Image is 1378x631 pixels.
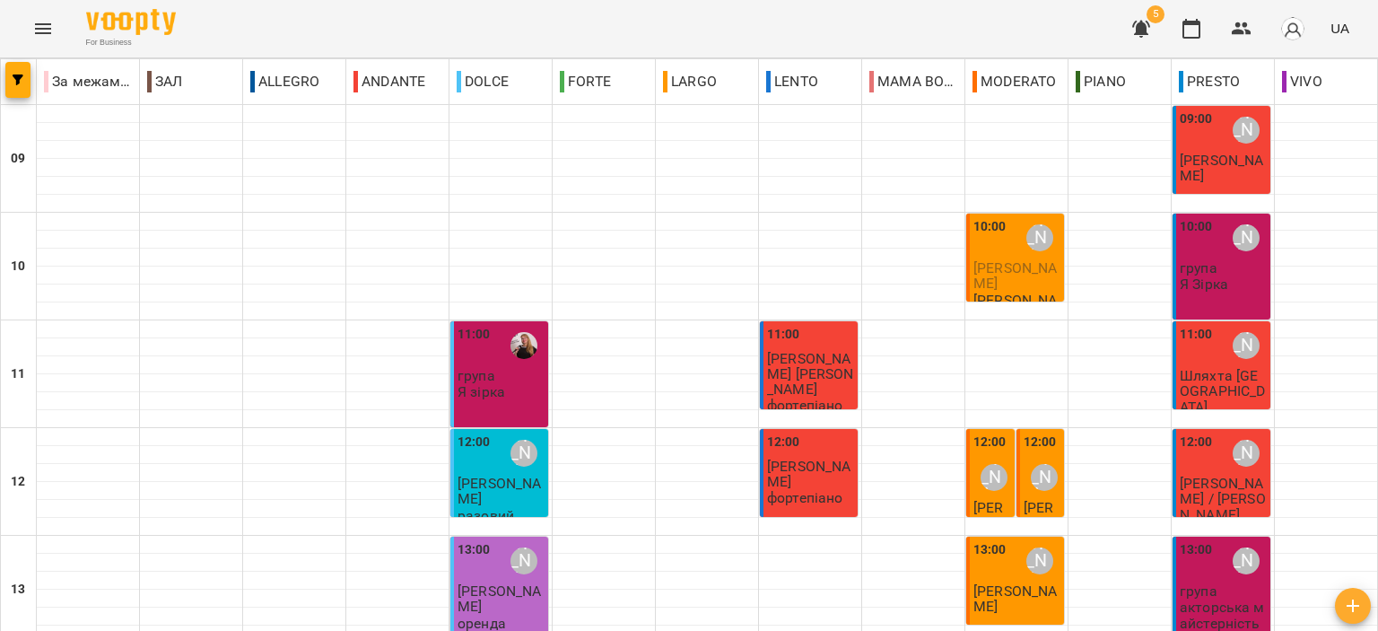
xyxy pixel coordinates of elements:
[11,257,25,276] h6: 10
[353,71,425,92] p: ANDANTE
[973,293,1060,324] p: [PERSON_NAME]
[458,367,495,384] span: група
[22,7,65,50] button: Menu
[1233,548,1260,574] div: Юдіна Альона
[1180,367,1265,416] span: Шляхта [GEOGRAPHIC_DATA]
[458,616,506,631] p: оренда
[510,548,537,574] div: Андреєва Наталія
[1031,464,1058,491] div: Галамага Андрій
[458,325,491,345] label: 11:00
[458,475,541,507] span: [PERSON_NAME]
[1180,600,1267,631] p: акторська майстерність
[11,364,25,384] h6: 11
[1233,440,1260,467] div: Юдіна Альона
[510,440,537,467] div: Андреєва Наталія
[510,332,537,359] img: Корма Світлана
[44,71,132,92] p: За межами школи
[1180,217,1213,237] label: 10:00
[11,149,25,169] h6: 09
[1180,433,1213,452] label: 12:00
[973,259,1057,292] span: [PERSON_NAME]
[1147,5,1164,23] span: 5
[1323,12,1356,45] button: UA
[972,71,1056,92] p: MODERATO
[981,464,1007,491] div: Рогоза Олексій
[1180,276,1228,292] p: Я Зірка
[458,384,505,399] p: Я зірка
[86,9,176,35] img: Voopty Logo
[1233,224,1260,251] div: Юдіна Альона
[767,490,842,505] p: фортепіано
[973,540,1007,560] label: 13:00
[458,583,541,615] span: [PERSON_NAME]
[11,472,25,492] h6: 12
[1180,259,1217,276] span: група
[973,583,1057,615] span: [PERSON_NAME]
[458,508,514,523] p: разовий
[1180,583,1217,600] span: група
[457,71,509,92] p: DOLCE
[766,71,818,92] p: LENTO
[1233,117,1260,144] div: Юдіна Альона
[869,71,957,92] p: MAMA BOSS
[86,37,176,48] span: For Business
[767,325,800,345] label: 11:00
[1330,19,1349,38] span: UA
[1180,110,1213,129] label: 09:00
[1180,325,1213,345] label: 11:00
[1179,71,1240,92] p: PRESTO
[767,458,850,490] span: [PERSON_NAME]
[458,540,491,560] label: 13:00
[1026,548,1053,574] div: Галамага Андрій
[1076,71,1126,92] p: PIANO
[1280,16,1305,41] img: avatar_s.png
[1180,152,1263,184] span: [PERSON_NAME]
[973,433,1007,452] label: 12:00
[1026,224,1053,251] div: Рогоза Олексій
[1282,71,1322,92] p: VIVO
[458,433,491,452] label: 12:00
[973,217,1007,237] label: 10:00
[767,398,842,413] p: фортепіано
[1024,499,1059,625] span: [PERSON_NAME] / [PERSON_NAME]
[1180,540,1213,560] label: 13:00
[767,433,800,452] label: 12:00
[147,71,183,92] p: ЗАЛ
[1335,588,1371,624] button: Створити урок
[767,350,854,399] span: [PERSON_NAME] [PERSON_NAME]
[560,71,611,92] p: FORTE
[663,71,717,92] p: LARGO
[1233,332,1260,359] div: Юдіна Альона
[250,71,319,92] p: ALLEGRO
[1024,433,1057,452] label: 12:00
[973,499,1008,625] span: [PERSON_NAME] / [PERSON_NAME]
[11,580,25,600] h6: 13
[1180,475,1266,523] span: [PERSON_NAME] / [PERSON_NAME]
